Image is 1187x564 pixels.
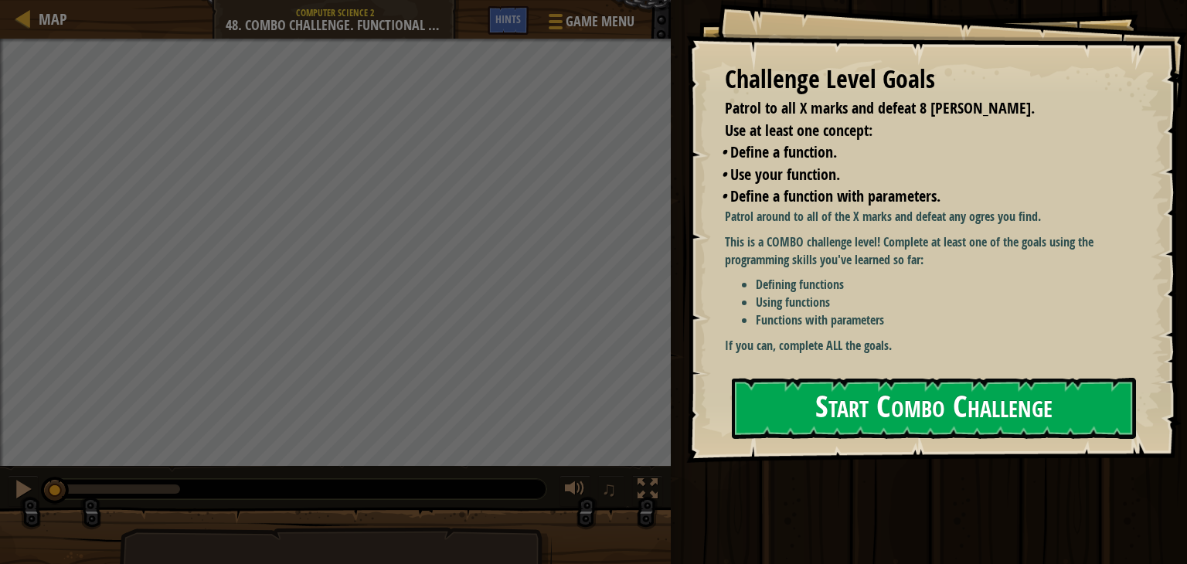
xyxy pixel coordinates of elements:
button: Start Combo Challenge [732,378,1136,439]
p: Patrol around to all of the X marks and defeat any ogres you find. [725,208,1144,226]
i: • [721,164,726,185]
a: Map [31,8,67,29]
span: Hints [495,12,521,26]
i: • [721,141,726,162]
button: Adjust volume [559,475,590,507]
li: Define a function. [721,141,1129,164]
span: ♫ [601,477,617,501]
div: Challenge Level Goals [725,62,1133,97]
i: • [721,185,726,206]
li: Define a function with parameters. [721,185,1129,208]
span: Use your function. [730,164,840,185]
button: Toggle fullscreen [632,475,663,507]
li: Defining functions [756,276,1144,294]
li: Using functions [756,294,1144,311]
li: Patrol to all X marks and defeat 8 ogres. [706,97,1129,120]
span: Define a function. [730,141,837,162]
button: ♫ [598,475,624,507]
span: Define a function with parameters. [730,185,940,206]
p: If you can, complete ALL the goals. [725,337,1144,355]
li: Use your function. [721,164,1129,186]
span: Patrol to all X marks and defeat 8 [PERSON_NAME]. [725,97,1035,118]
button: Ctrl + P: Pause [8,475,39,507]
span: Map [39,8,67,29]
li: Use at least one concept: [706,120,1129,142]
li: Functions with parameters [756,311,1144,329]
p: This is a COMBO challenge level! Complete at least one of the goals using the programming skills ... [725,233,1144,269]
button: Game Menu [536,6,644,42]
span: Use at least one concept: [725,120,872,141]
span: Game Menu [566,12,634,32]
